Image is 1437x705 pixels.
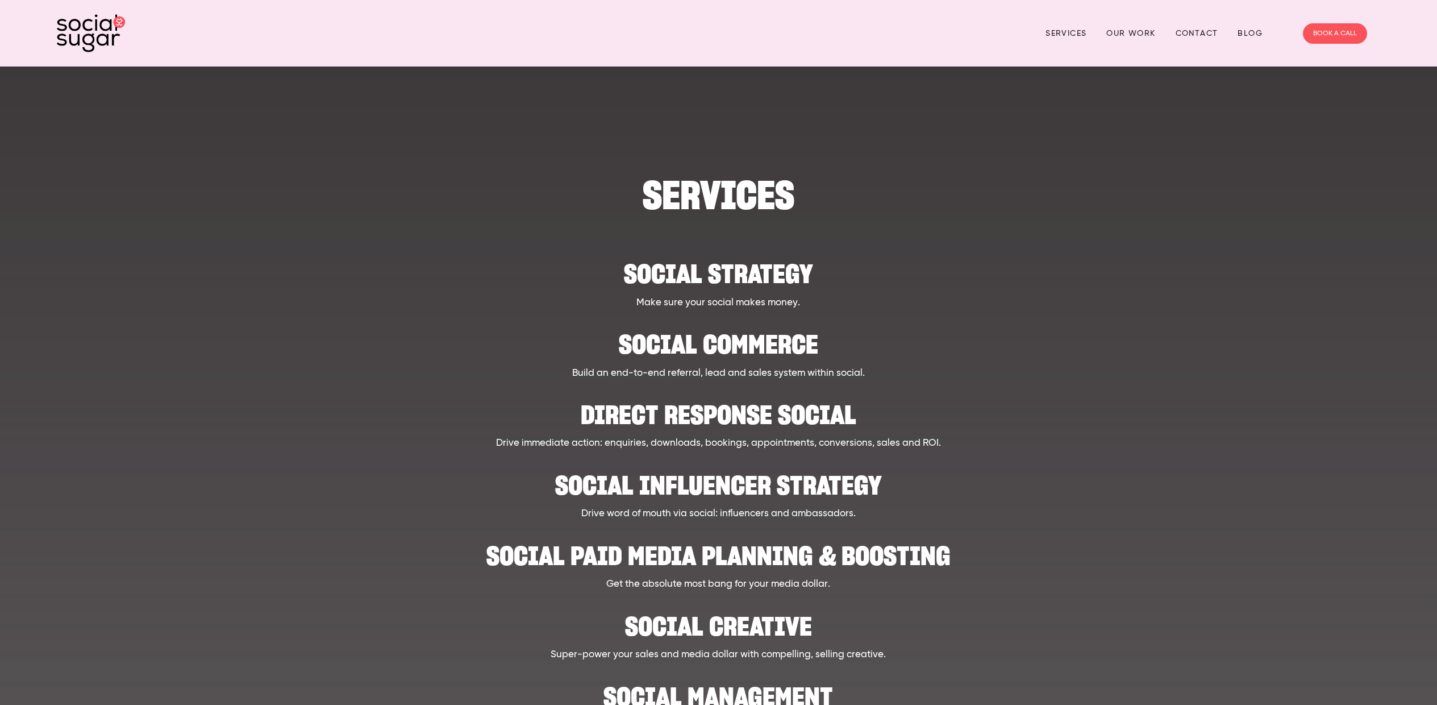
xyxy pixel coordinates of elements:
[147,462,1291,521] a: Social influencer strategy Drive word of mouth via social: influencers and ambassadors.
[147,648,1291,662] p: Super-power your sales and media dollar with compelling, selling creative.
[147,251,1291,285] h2: Social strategy
[147,462,1291,497] h2: Social influencer strategy
[147,321,1291,356] h2: Social Commerce
[147,603,1291,662] a: Social creative Super-power your sales and media dollar with compelling, selling creative.
[147,392,1291,451] a: Direct Response Social Drive immediate action: enquiries, downloads, bookings, appointments, conv...
[1046,24,1086,42] a: Services
[147,366,1291,381] p: Build an end-to-end referral, lead and sales system within social.
[147,436,1291,451] p: Drive immediate action: enquiries, downloads, bookings, appointments, conversions, sales and ROI.
[1106,24,1155,42] a: Our Work
[147,321,1291,380] a: Social Commerce Build an end-to-end referral, lead and sales system within social.
[57,14,125,52] img: SocialSugar
[147,603,1291,638] h2: Social creative
[1303,23,1367,44] a: BOOK A CALL
[147,392,1291,426] h2: Direct Response Social
[147,507,1291,521] p: Drive word of mouth via social: influencers and ambassadors.
[147,577,1291,592] p: Get the absolute most bang for your media dollar.
[147,533,1291,592] a: Social paid media planning & boosting Get the absolute most bang for your media dollar.
[147,296,1291,310] p: Make sure your social makes money.
[1176,24,1218,42] a: Contact
[147,251,1291,310] a: Social strategy Make sure your social makes money.
[1238,24,1263,42] a: Blog
[147,533,1291,567] h2: Social paid media planning & boosting
[147,178,1291,213] h1: SERVICES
